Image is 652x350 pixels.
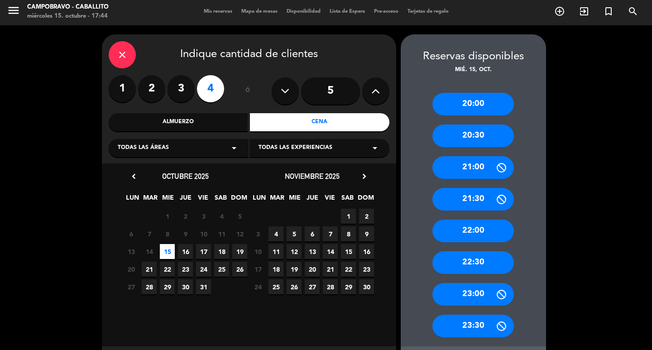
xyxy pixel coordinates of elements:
span: VIE [196,192,211,207]
span: VIE [322,192,337,207]
span: Mapa de mesas [237,9,282,14]
span: 30 [359,279,374,294]
span: octubre 2025 [162,172,209,181]
span: 11 [214,226,229,241]
i: chevron_right [360,172,369,181]
div: 23:30 [432,315,514,337]
span: 6 [305,226,320,241]
span: 3 [196,209,211,224]
label: 4 [197,75,224,102]
span: 21 [323,262,338,277]
span: 16 [178,244,193,259]
span: 26 [232,262,247,277]
div: Reservas disponibles [401,48,546,66]
div: 22:00 [432,220,514,242]
label: 3 [168,75,195,102]
span: 2 [178,209,193,224]
i: arrow_drop_down [229,143,240,153]
i: search [628,6,638,17]
div: 21:30 [432,188,514,211]
span: MIE [160,192,175,207]
div: 22:30 [432,251,514,274]
span: 25 [268,279,283,294]
span: 16 [359,244,374,259]
span: 11 [268,244,283,259]
i: menu [7,4,20,17]
span: 12 [287,244,302,259]
span: SAB [340,192,355,207]
span: 24 [250,279,265,294]
span: 19 [232,244,247,259]
span: 5 [287,226,302,241]
div: Cena [250,113,389,131]
span: 13 [305,244,320,259]
span: 27 [124,279,139,294]
span: 1 [341,209,356,224]
span: 23 [178,262,193,277]
div: miércoles 15. octubre - 17:44 [27,12,109,21]
span: noviembre 2025 [285,172,340,181]
label: 2 [138,75,165,102]
span: JUE [305,192,320,207]
span: 22 [341,262,356,277]
span: 17 [196,244,211,259]
i: arrow_drop_down [369,143,380,153]
span: 5 [232,209,247,224]
i: close [117,49,128,60]
span: 31 [196,279,211,294]
span: 12 [232,226,247,241]
span: 28 [323,279,338,294]
label: 1 [109,75,136,102]
span: 1 [160,209,175,224]
span: Pre-acceso [369,9,403,14]
span: 27 [305,279,320,294]
i: exit_to_app [579,6,590,17]
span: 4 [268,226,283,241]
span: SAB [213,192,228,207]
span: 28 [142,279,157,294]
span: 19 [287,262,302,277]
span: 9 [178,226,193,241]
div: 20:00 [432,93,514,115]
span: 14 [323,244,338,259]
div: Indique cantidad de clientes [109,41,389,68]
span: Mis reservas [199,9,237,14]
span: 14 [142,244,157,259]
span: MAR [143,192,158,207]
span: Todas las áreas [118,144,169,153]
span: 3 [250,226,265,241]
span: 18 [214,244,229,259]
span: 15 [160,244,175,259]
span: 10 [196,226,211,241]
i: chevron_left [129,172,139,181]
span: 6 [124,226,139,241]
span: 7 [142,226,157,241]
span: DOM [231,192,246,207]
span: 20 [124,262,139,277]
span: 10 [250,244,265,259]
span: 4 [214,209,229,224]
button: menu [7,4,20,20]
span: JUE [178,192,193,207]
span: MIE [287,192,302,207]
div: ó [233,75,263,107]
span: 24 [196,262,211,277]
span: 21 [142,262,157,277]
span: LUN [125,192,140,207]
div: 20:30 [432,125,514,147]
span: LUN [252,192,267,207]
span: MAR [269,192,284,207]
span: 20 [305,262,320,277]
span: 8 [341,226,356,241]
span: 17 [250,262,265,277]
span: 8 [160,226,175,241]
span: 26 [287,279,302,294]
span: 18 [268,262,283,277]
span: 7 [323,226,338,241]
span: 30 [178,279,193,294]
span: 15 [341,244,356,259]
span: Todas las experiencias [259,144,332,153]
span: 29 [341,279,356,294]
div: Almuerzo [109,113,248,131]
span: 23 [359,262,374,277]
